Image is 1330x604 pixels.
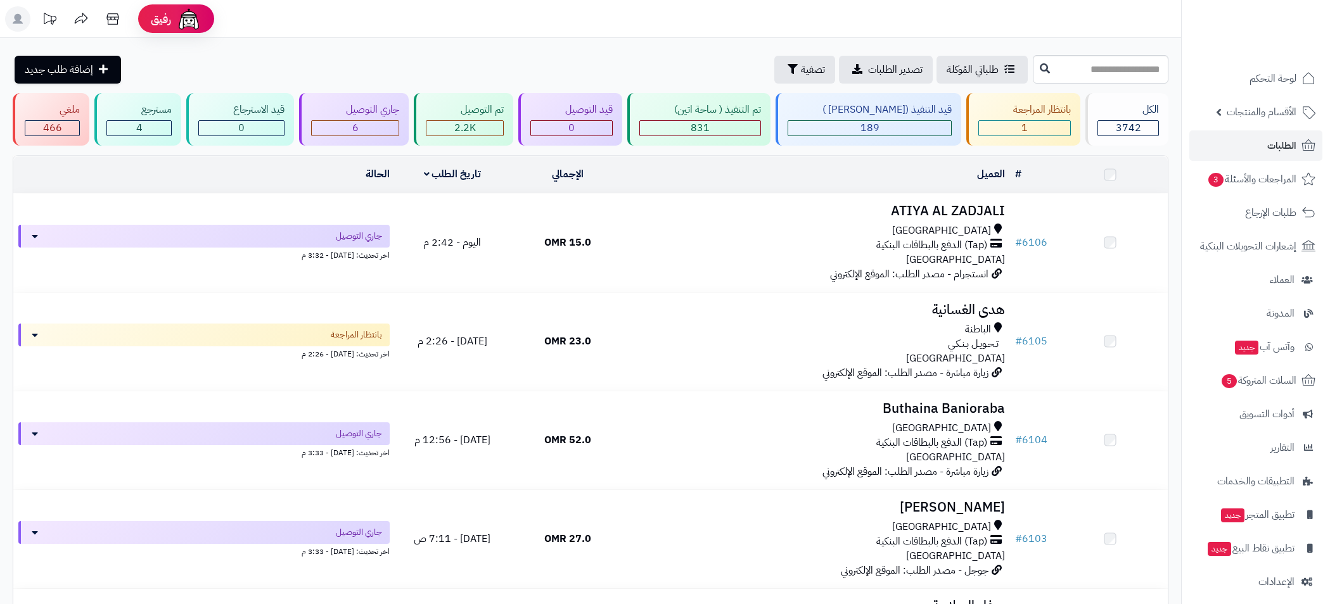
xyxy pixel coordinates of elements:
a: الكل3742 [1083,93,1171,146]
span: [GEOGRAPHIC_DATA] [892,520,991,534]
div: 6 [312,121,399,135]
span: تطبيق نقاط البيع [1206,539,1295,557]
span: (Tap) الدفع بالبطاقات البنكية [876,238,987,253]
a: تم التنفيذ ( ساحة اتين) 831 [625,93,773,146]
div: 1 [979,121,1070,135]
span: 27.0 OMR [544,531,591,546]
span: الأقسام والمنتجات [1227,103,1296,121]
a: تطبيق المتجرجديد [1189,500,1322,530]
span: جديد [1235,341,1258,355]
span: # [1015,531,1022,546]
a: المراجعات والأسئلة3 [1189,164,1322,194]
div: قيد التوصيل [530,103,613,117]
div: الكل [1097,103,1159,117]
div: اخر تحديث: [DATE] - 2:26 م [18,346,390,360]
a: التقارير [1189,432,1322,463]
a: تاريخ الطلب [424,167,482,182]
div: 466 [25,121,79,135]
span: [DATE] - 12:56 م [414,432,490,448]
span: # [1015,334,1022,349]
div: قيد التنفيذ ([PERSON_NAME] ) [788,103,952,117]
span: تصدير الطلبات [868,62,923,77]
div: تم التنفيذ ( ساحة اتين) [639,103,761,117]
div: 0 [531,121,612,135]
span: أدوات التسويق [1239,405,1295,423]
span: الطلبات [1267,137,1296,154]
a: #6104 [1015,432,1047,448]
a: وآتس آبجديد [1189,332,1322,362]
a: # [1015,167,1021,182]
a: ملغي 466 [10,93,92,146]
span: اليوم - 2:42 م [423,235,481,250]
span: 6 [352,120,359,135]
span: السلات المتروكة [1220,372,1296,389]
a: تحديثات المنصة [34,6,65,35]
div: قيد الاسترجاع [198,103,285,117]
span: التقارير [1270,439,1295,456]
span: المدونة [1267,305,1295,322]
span: 189 [860,120,879,135]
div: ملغي [25,103,80,117]
span: [GEOGRAPHIC_DATA] [892,223,991,238]
div: بانتظار المراجعة [978,103,1071,117]
span: 831 [691,120,710,135]
span: [GEOGRAPHIC_DATA] [892,421,991,436]
span: 1 [1021,120,1028,135]
button: تصفية [774,56,835,84]
span: (Tap) الدفع بالبطاقات البنكية [876,436,987,450]
span: طلباتي المُوكلة [947,62,999,77]
span: 0 [238,120,245,135]
span: تـحـويـل بـنـكـي [948,337,999,351]
a: لوحة التحكم [1189,63,1322,94]
div: اخر تحديث: [DATE] - 3:33 م [18,445,390,458]
span: التطبيقات والخدمات [1217,472,1295,490]
a: طلبات الإرجاع [1189,198,1322,228]
h3: Buthaina Banioraba [630,401,1005,416]
span: الإعدادات [1258,573,1295,591]
span: إضافة طلب جديد [25,62,93,77]
a: الحالة [366,167,390,182]
a: التطبيقات والخدمات [1189,466,1322,496]
a: تصدير الطلبات [839,56,933,84]
span: انستجرام - مصدر الطلب: الموقع الإلكتروني [830,267,988,282]
span: الباطنة [965,322,991,337]
span: 3742 [1116,120,1141,135]
span: وآتس آب [1234,338,1295,356]
a: بانتظار المراجعة 1 [964,93,1083,146]
a: قيد الاسترجاع 0 [184,93,297,146]
a: قيد التوصيل 0 [516,93,625,146]
span: 2.2K [454,120,476,135]
span: # [1015,235,1022,250]
span: العملاء [1270,271,1295,289]
a: الطلبات [1189,130,1322,161]
span: 15.0 OMR [544,235,591,250]
span: [GEOGRAPHIC_DATA] [906,252,1005,267]
a: العميل [977,167,1005,182]
span: تصفية [801,62,825,77]
h3: [PERSON_NAME] [630,500,1005,515]
span: [GEOGRAPHIC_DATA] [906,450,1005,465]
a: تطبيق نقاط البيعجديد [1189,533,1322,563]
a: العملاء [1189,265,1322,295]
span: [GEOGRAPHIC_DATA] [906,548,1005,563]
a: تم التوصيل 2.2K [411,93,516,146]
span: المراجعات والأسئلة [1207,170,1296,188]
span: جديد [1208,542,1231,556]
a: إشعارات التحويلات البنكية [1189,231,1322,261]
span: زيارة مباشرة - مصدر الطلب: الموقع الإلكتروني [822,365,988,381]
a: السلات المتروكة5 [1189,365,1322,396]
span: # [1015,432,1022,448]
span: (Tap) الدفع بالبطاقات البنكية [876,534,987,549]
h3: ATIYA AL ZADJALI [630,204,1005,218]
div: 0 [199,121,284,135]
a: الإجمالي [552,167,584,182]
div: جاري التوصيل [311,103,399,117]
a: جاري التوصيل 6 [297,93,411,146]
span: 0 [568,120,575,135]
a: #6106 [1015,235,1047,250]
img: ai-face.png [176,6,201,32]
span: 52.0 OMR [544,432,591,448]
span: تطبيق المتجر [1220,506,1295,524]
a: المدونة [1189,298,1322,329]
span: بانتظار المراجعة [331,329,382,341]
